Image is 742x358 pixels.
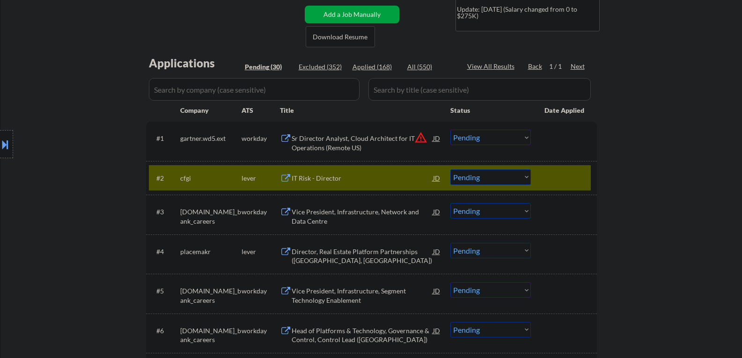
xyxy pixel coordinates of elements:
button: Download Resume [306,26,375,47]
div: lever [242,247,280,256]
div: Excluded (352) [299,62,345,72]
div: Director, Real Estate Platform Partnerships ([GEOGRAPHIC_DATA], [GEOGRAPHIC_DATA]) [292,247,433,265]
div: ATS [242,106,280,115]
div: #5 [156,286,173,296]
div: Vice President, Infrastructure, Network and Data Centre [292,207,433,226]
div: workday [242,286,280,296]
div: Company [180,106,242,115]
div: Vice President, Infrastructure, Segment Technology Enablement [292,286,433,305]
div: [DOMAIN_NAME]_bank_careers [180,326,242,344]
div: View All Results [467,62,517,71]
input: Search by company (case sensitive) [149,78,360,101]
div: Next [571,62,586,71]
div: gartner.wd5.ext [180,134,242,143]
div: JD [432,169,441,186]
div: Back [528,62,543,71]
div: JD [432,203,441,220]
div: #6 [156,326,173,336]
div: Applications [149,58,242,69]
div: JD [432,243,441,260]
div: Head of Platforms & Technology, Governance & Control, Control Lead ([GEOGRAPHIC_DATA]) [292,326,433,344]
input: Search by title (case sensitive) [368,78,591,101]
div: Pending (30) [245,62,292,72]
button: warning_amber [414,131,427,144]
div: workday [242,134,280,143]
button: Add a Job Manually [305,6,399,23]
div: workday [242,326,280,336]
div: Date Applied [544,106,586,115]
div: Status [450,102,531,118]
div: placemakr [180,247,242,256]
div: Title [280,106,441,115]
div: lever [242,174,280,183]
div: Applied (168) [353,62,399,72]
div: 1 / 1 [549,62,571,71]
div: IT Risk - Director [292,174,433,183]
div: #4 [156,247,173,256]
div: All (550) [407,62,454,72]
div: JD [432,322,441,339]
div: Sr Director Analyst, Cloud Architect for IT Operations (Remote US) [292,134,433,152]
div: workday [242,207,280,217]
div: JD [432,130,441,146]
div: [DOMAIN_NAME]_bank_careers [180,207,242,226]
div: cfgi [180,174,242,183]
div: [DOMAIN_NAME]_bank_careers [180,286,242,305]
div: JD [432,282,441,299]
